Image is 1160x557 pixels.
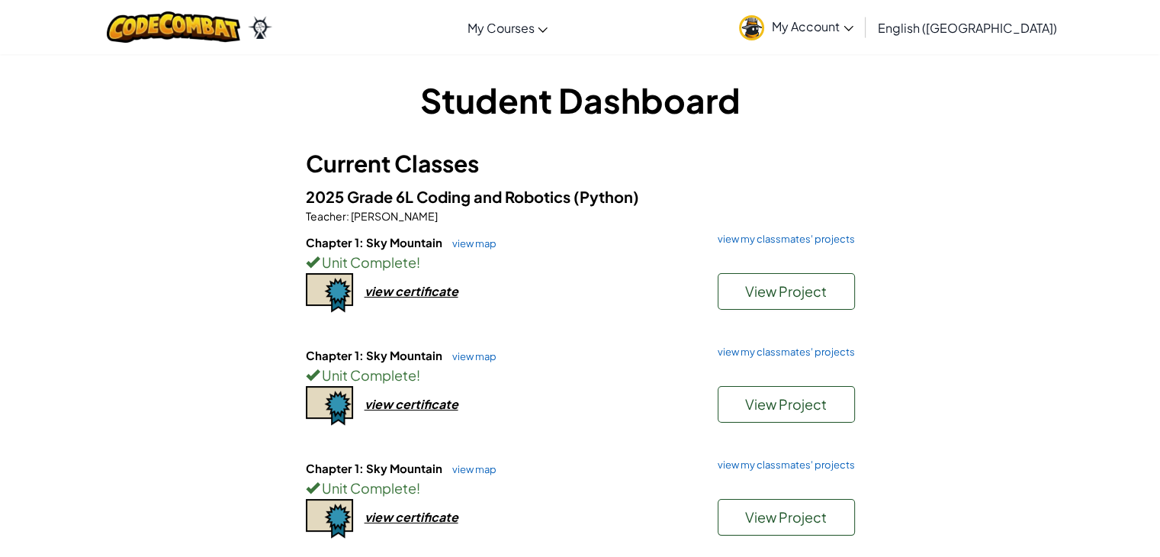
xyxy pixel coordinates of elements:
[306,209,346,223] span: Teacher
[306,396,458,412] a: view certificate
[710,234,855,244] a: view my classmates' projects
[306,348,445,362] span: Chapter 1: Sky Mountain
[416,479,420,497] span: !
[416,366,420,384] span: !
[745,508,827,526] span: View Project
[459,7,555,48] a: My Courses
[306,283,458,299] a: view certificate
[320,366,416,384] span: Unit Complete
[365,396,458,412] div: view certificate
[878,20,1057,36] span: English ([GEOGRAPHIC_DATA])
[574,187,639,206] span: (Python)
[320,479,416,497] span: Unit Complete
[710,460,855,470] a: view my classmates' projects
[306,76,855,124] h1: Student Dashboard
[718,499,855,536] button: View Project
[718,386,855,423] button: View Project
[306,146,855,181] h3: Current Classes
[320,253,416,271] span: Unit Complete
[248,16,272,39] img: Ozaria
[445,463,496,475] a: view map
[731,3,861,51] a: My Account
[445,237,496,250] a: view map
[306,273,353,313] img: certificate-icon.png
[445,350,496,362] a: view map
[772,18,853,34] span: My Account
[306,235,445,250] span: Chapter 1: Sky Mountain
[349,209,438,223] span: [PERSON_NAME]
[718,273,855,310] button: View Project
[346,209,349,223] span: :
[416,253,420,271] span: !
[745,395,827,413] span: View Project
[365,509,458,525] div: view certificate
[745,282,827,300] span: View Project
[306,499,353,539] img: certificate-icon.png
[467,20,534,36] span: My Courses
[365,283,458,299] div: view certificate
[306,509,458,525] a: view certificate
[107,11,240,43] img: CodeCombat logo
[306,386,353,426] img: certificate-icon.png
[739,15,764,40] img: avatar
[710,347,855,357] a: view my classmates' projects
[870,7,1065,48] a: English ([GEOGRAPHIC_DATA])
[306,187,574,206] span: 2025 Grade 6L Coding and Robotics
[306,461,445,475] span: Chapter 1: Sky Mountain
